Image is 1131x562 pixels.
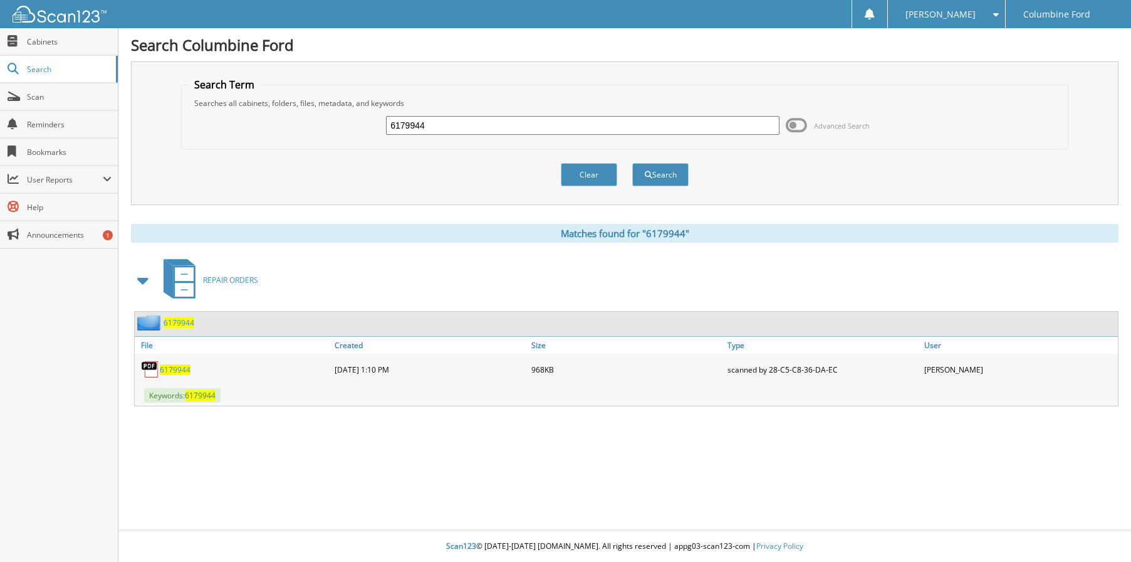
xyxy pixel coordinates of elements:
span: User Reports [27,174,103,185]
button: Search [632,163,689,186]
div: [PERSON_NAME] [921,357,1118,382]
span: Scan [27,92,112,102]
span: Columbine Ford [1023,11,1090,18]
a: Type [724,337,921,354]
a: User [921,337,1118,354]
span: Advanced Search [814,121,870,130]
div: scanned by 28-C5-C8-36-DA-EC [724,357,921,382]
a: Privacy Policy [756,541,803,551]
span: Bookmarks [27,147,112,157]
iframe: Chat Widget [1068,502,1131,562]
span: Cabinets [27,36,112,47]
span: Announcements [27,230,112,240]
img: folder2.png [137,315,164,331]
a: 6179944 [164,317,194,328]
span: Search [27,64,110,75]
div: 968KB [528,357,725,382]
img: PDF.png [141,360,160,379]
span: Help [27,202,112,213]
button: Clear [561,163,617,186]
h1: Search Columbine Ford [131,34,1118,55]
div: 1 [103,230,113,240]
div: © [DATE]-[DATE] [DOMAIN_NAME]. All rights reserved | appg03-scan123-com | [118,531,1131,562]
a: Created [331,337,528,354]
span: 6179944 [185,390,216,401]
a: File [135,337,331,354]
span: Scan123 [446,541,476,551]
span: REPAIR ORDERS [203,275,258,285]
a: REPAIR ORDERS [156,255,258,305]
div: [DATE] 1:10 PM [331,357,528,382]
span: Reminders [27,119,112,130]
span: [PERSON_NAME] [905,11,976,18]
a: 6179944 [160,364,190,375]
span: Keywords: [144,388,221,403]
a: Size [528,337,725,354]
div: Searches all cabinets, folders, files, metadata, and keywords [188,98,1061,109]
img: scan123-logo-white.svg [13,6,107,23]
legend: Search Term [188,78,261,92]
div: Matches found for "6179944" [131,224,1118,243]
